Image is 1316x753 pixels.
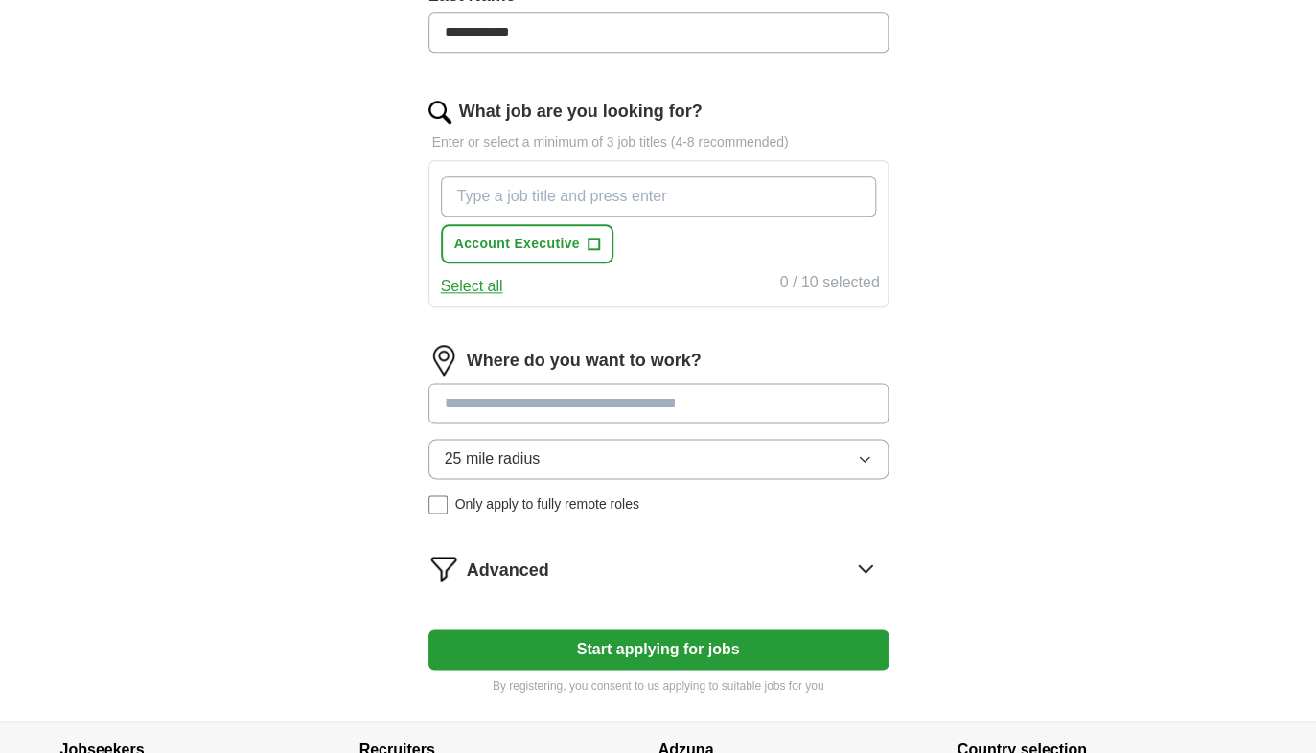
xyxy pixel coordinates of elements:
div: 0 / 10 selected [779,271,879,298]
button: 25 mile radius [428,439,889,479]
label: What job are you looking for? [459,99,703,125]
p: Enter or select a minimum of 3 job titles (4-8 recommended) [428,132,889,152]
button: Select all [441,275,503,298]
input: Type a job title and press enter [441,176,876,217]
span: Account Executive [454,234,580,254]
span: Only apply to fully remote roles [455,494,639,514]
label: Where do you want to work? [467,348,702,374]
p: By registering, you consent to us applying to suitable jobs for you [428,677,889,695]
span: Advanced [467,558,549,583]
button: Account Executive [441,224,613,263]
input: Only apply to fully remote roles [428,495,448,514]
button: Start applying for jobs [428,629,889,670]
span: 25 mile radius [445,447,541,470]
img: search.png [428,101,451,124]
img: location.png [428,345,459,376]
img: filter [428,553,459,583]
